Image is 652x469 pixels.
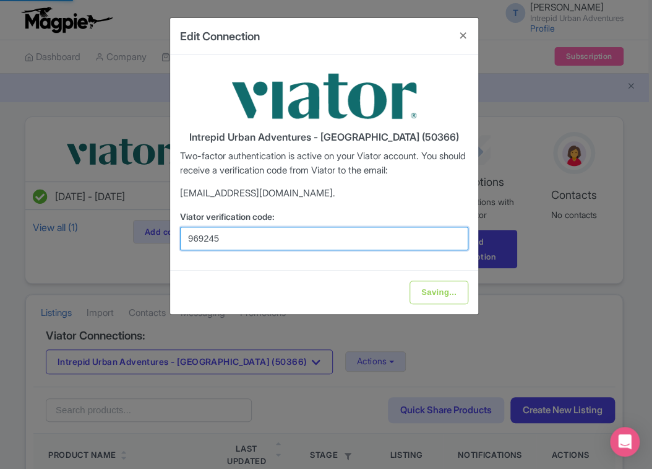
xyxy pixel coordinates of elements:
div: Open Intercom Messenger [610,427,640,457]
p: Two-factor authentication is active on your Viator account. You should receive a verification cod... [180,149,468,177]
h4: Edit Connection [180,28,260,45]
h4: Intrepid Urban Adventures - [GEOGRAPHIC_DATA] (50366) [180,132,468,143]
button: Close [448,18,478,53]
img: viator-9033d3fb01e0b80761764065a76b653a.png [231,65,417,127]
p: [EMAIL_ADDRESS][DOMAIN_NAME]. [180,186,468,201]
span: Viator verification code: [180,211,275,222]
input: Saving... [410,281,468,304]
